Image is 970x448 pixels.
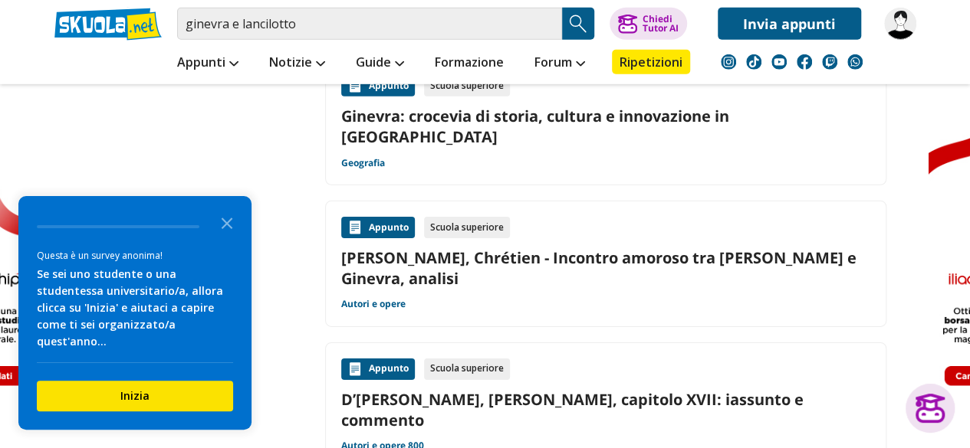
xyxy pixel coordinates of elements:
[431,50,508,77] a: Formazione
[847,54,863,70] img: WhatsApp
[341,75,415,96] div: Appunto
[424,217,510,238] div: Scuola superiore
[37,266,233,350] div: Se sei uno studente o una studentessa universitario/a, allora clicca su 'Inizia' e aiutaci a capi...
[347,361,363,377] img: Appunti contenuto
[265,50,329,77] a: Notizie
[177,8,562,40] input: Cerca appunti, riassunti o versioni
[347,78,363,93] img: Appunti contenuto
[37,248,233,263] div: Questa è un survey anonima!
[173,50,242,77] a: Appunti
[341,298,406,310] a: Autori e opere
[341,247,870,289] a: [PERSON_NAME], Chrétien - Incontro amoroso tra [PERSON_NAME] e Ginevra, analisi
[531,50,589,77] a: Forum
[822,54,837,70] img: twitch
[771,54,787,70] img: youtube
[212,207,242,237] button: Close the survey
[562,8,594,40] button: Search Button
[352,50,408,77] a: Guide
[341,358,415,380] div: Appunto
[567,12,590,35] img: Cerca appunti, riassunti o versioni
[424,75,510,96] div: Scuola superiore
[721,54,736,70] img: instagram
[797,54,812,70] img: facebook
[718,8,861,40] a: Invia appunti
[642,15,678,33] div: Chiedi Tutor AI
[341,157,385,169] a: Geografia
[341,106,870,147] a: Ginevra: crocevia di storia, cultura e innovazione in [GEOGRAPHIC_DATA]
[424,358,510,380] div: Scuola superiore
[612,50,690,74] a: Ripetizioni
[884,8,916,40] img: zeinebgarma
[18,196,252,430] div: Survey
[347,220,363,235] img: Appunti contenuto
[341,389,870,430] a: D’[PERSON_NAME], [PERSON_NAME], capitolo XVII: iassunto e commento
[37,381,233,411] button: Inizia
[341,217,415,238] div: Appunto
[746,54,761,70] img: tiktok
[610,8,687,40] button: ChiediTutor AI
